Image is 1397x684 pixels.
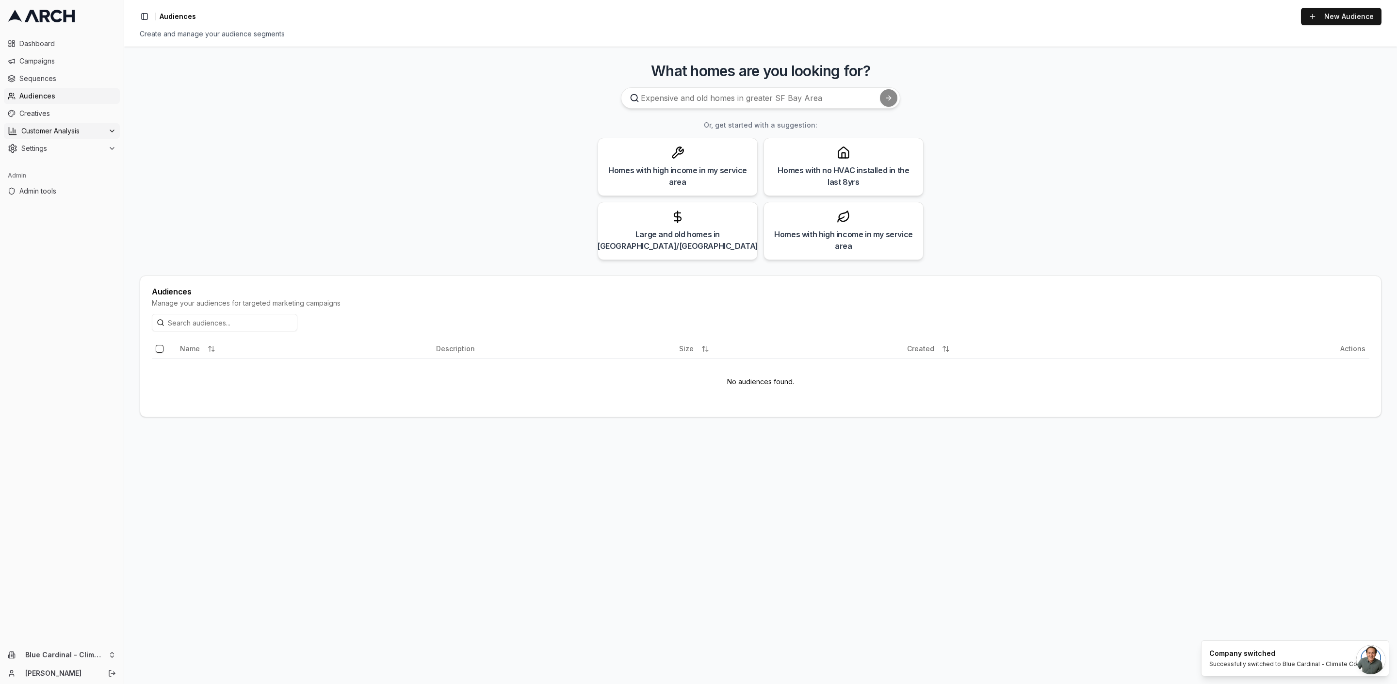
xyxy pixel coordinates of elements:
[140,29,1381,39] div: Create and manage your audience segments
[19,91,116,101] span: Audiences
[772,228,915,252] div: Homes with high income in my service area
[4,123,120,139] button: Customer Analysis
[1209,649,1370,658] div: Company switched
[19,74,116,83] span: Sequences
[19,186,116,196] span: Admin tools
[4,183,120,199] a: Admin tools
[140,120,1381,130] h3: Or, get started with a suggestion:
[621,87,900,109] input: Expensive and old homes in greater SF Bay Area
[21,126,104,136] span: Customer Analysis
[160,12,196,21] nav: breadcrumb
[4,36,120,51] a: Dashboard
[105,667,119,680] button: Log out
[1197,339,1369,358] th: Actions
[1301,8,1381,25] a: New Audience
[4,106,120,121] a: Creatives
[4,168,120,183] div: Admin
[606,164,749,188] div: Homes with high income in my service area
[152,358,1369,405] td: No audiences found.
[152,314,297,331] input: Search audiences...
[19,109,116,118] span: Creatives
[4,88,120,104] a: Audiences
[21,144,104,153] span: Settings
[4,141,120,156] button: Settings
[19,39,116,49] span: Dashboard
[25,668,97,678] a: [PERSON_NAME]
[152,288,1369,295] div: Audiences
[1356,645,1385,674] a: Open chat
[597,228,758,252] div: Large and old homes in [GEOGRAPHIC_DATA]/[GEOGRAPHIC_DATA]
[679,341,899,357] div: Size
[4,71,120,86] a: Sequences
[180,341,428,357] div: Name
[432,339,675,358] th: Description
[772,164,915,188] div: Homes with no HVAC installed in the last 8yrs
[4,647,120,663] button: Blue Cardinal - Climate Control
[25,651,104,659] span: Blue Cardinal - Climate Control
[160,12,196,21] span: Audiences
[152,298,1369,308] div: Manage your audiences for targeted marketing campaigns
[140,62,1381,80] h3: What homes are you looking for?
[907,341,1193,357] div: Created
[19,56,116,66] span: Campaigns
[1209,660,1370,668] div: Successfully switched to Blue Cardinal - Climate Control
[4,53,120,69] a: Campaigns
